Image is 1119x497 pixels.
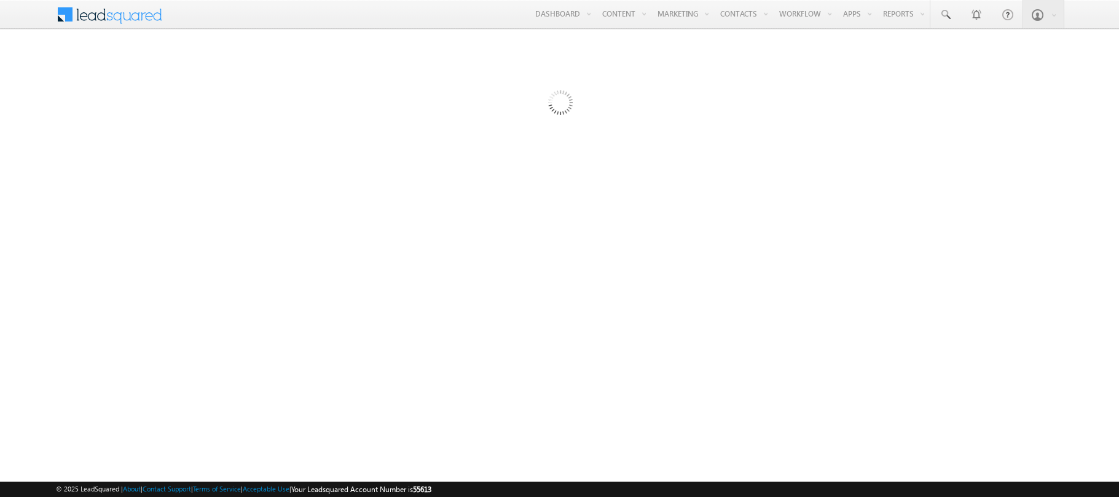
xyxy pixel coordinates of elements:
a: Terms of Service [193,485,241,493]
img: Loading... [496,41,623,168]
span: 55613 [413,485,431,494]
a: Contact Support [143,485,191,493]
span: © 2025 LeadSquared | | | | | [56,483,431,495]
a: Acceptable Use [243,485,289,493]
a: About [123,485,141,493]
span: Your Leadsquared Account Number is [291,485,431,494]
